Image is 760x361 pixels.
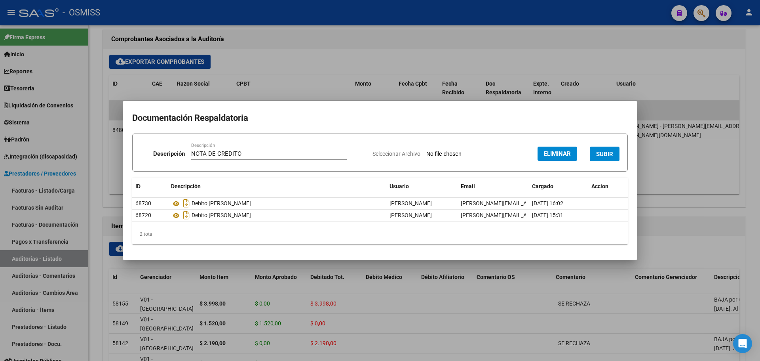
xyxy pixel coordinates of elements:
[532,212,563,218] span: [DATE] 15:31
[461,200,633,206] span: [PERSON_NAME][EMAIL_ADDRESS][PERSON_NAME][DOMAIN_NAME]
[461,212,633,218] span: [PERSON_NAME][EMAIL_ADDRESS][PERSON_NAME][DOMAIN_NAME]
[386,178,458,195] datatable-header-cell: Usuario
[458,178,529,195] datatable-header-cell: Email
[544,150,571,157] span: Eliminar
[135,212,151,218] span: 68720
[733,334,752,353] div: Open Intercom Messenger
[153,149,185,159] p: Descripción
[135,183,141,189] span: ID
[181,197,192,210] i: Descargar documento
[132,178,168,195] datatable-header-cell: ID
[591,183,608,189] span: Accion
[372,151,420,157] span: Seleccionar Archivo
[171,197,383,210] div: Debito [PERSON_NAME]
[168,178,386,195] datatable-header-cell: Descripción
[532,200,563,206] span: [DATE] 16:02
[532,183,553,189] span: Cargado
[538,147,577,161] button: Eliminar
[181,209,192,222] i: Descargar documento
[389,200,432,206] span: [PERSON_NAME]
[596,151,613,158] span: SUBIR
[132,111,628,126] h2: Documentación Respaldatoria
[389,183,409,189] span: Usuario
[135,200,151,206] span: 68730
[389,212,432,218] span: [PERSON_NAME]
[588,178,628,195] datatable-header-cell: Accion
[590,147,619,161] button: SUBIR
[132,224,628,244] div: 2 total
[529,178,588,195] datatable-header-cell: Cargado
[171,209,383,222] div: Debito [PERSON_NAME]
[171,183,201,189] span: Descripción
[461,183,475,189] span: Email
